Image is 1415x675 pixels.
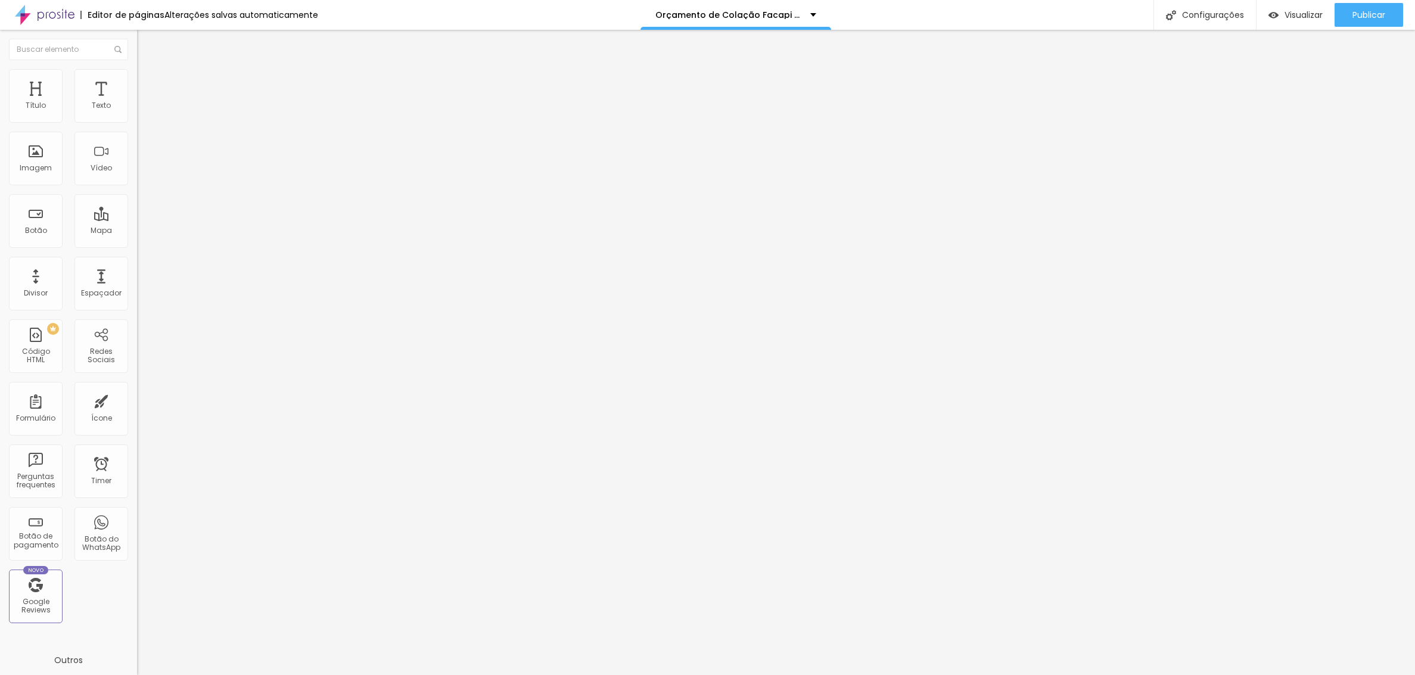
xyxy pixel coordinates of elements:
[26,101,46,110] div: Título
[114,46,122,53] img: Icone
[91,226,112,235] div: Mapa
[91,164,112,172] div: Vídeo
[25,226,47,235] div: Botão
[12,472,59,490] div: Perguntas frequentes
[23,566,49,574] div: Novo
[137,30,1415,675] iframe: Editor
[16,414,55,422] div: Formulário
[12,347,59,365] div: Código HTML
[24,289,48,297] div: Divisor
[20,164,52,172] div: Imagem
[80,11,164,19] div: Editor de páginas
[77,347,125,365] div: Redes Sociais
[81,289,122,297] div: Espaçador
[12,532,59,549] div: Botão de pagamento
[92,101,111,110] div: Texto
[1335,3,1403,27] button: Publicar
[77,535,125,552] div: Botão do WhatsApp
[9,39,128,60] input: Buscar elemento
[1257,3,1335,27] button: Visualizar
[164,11,318,19] div: Alterações salvas automaticamente
[91,477,111,485] div: Timer
[1166,10,1176,20] img: Icone
[1352,10,1385,20] span: Publicar
[12,598,59,615] div: Google Reviews
[1268,10,1279,20] img: view-1.svg
[1285,10,1323,20] span: Visualizar
[655,11,801,19] p: Orçamento de Colação Facapi Direito 2025
[91,414,112,422] div: Ícone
